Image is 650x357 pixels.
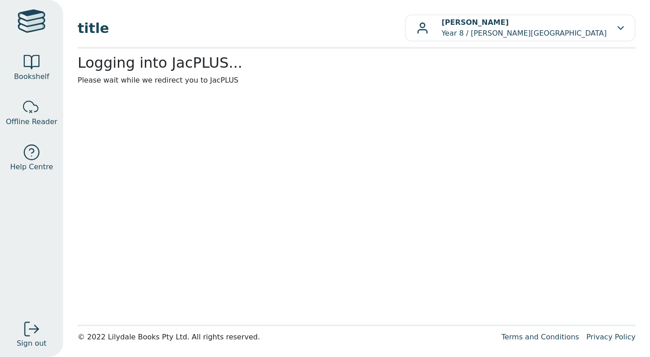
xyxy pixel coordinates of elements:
h2: Logging into JacPLUS... [78,54,636,71]
span: Bookshelf [14,71,49,82]
b: [PERSON_NAME] [441,18,509,27]
div: © 2022 Lilydale Books Pty Ltd. All rights reserved. [78,332,494,343]
span: title [78,18,405,38]
button: [PERSON_NAME]Year 8 / [PERSON_NAME][GEOGRAPHIC_DATA] [405,14,636,42]
a: Privacy Policy [586,333,636,341]
p: Year 8 / [PERSON_NAME][GEOGRAPHIC_DATA] [441,17,607,39]
span: Help Centre [10,162,53,172]
span: Offline Reader [6,116,57,127]
span: Sign out [17,338,46,349]
p: Please wait while we redirect you to JacPLUS [78,75,636,86]
a: Terms and Conditions [501,333,579,341]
